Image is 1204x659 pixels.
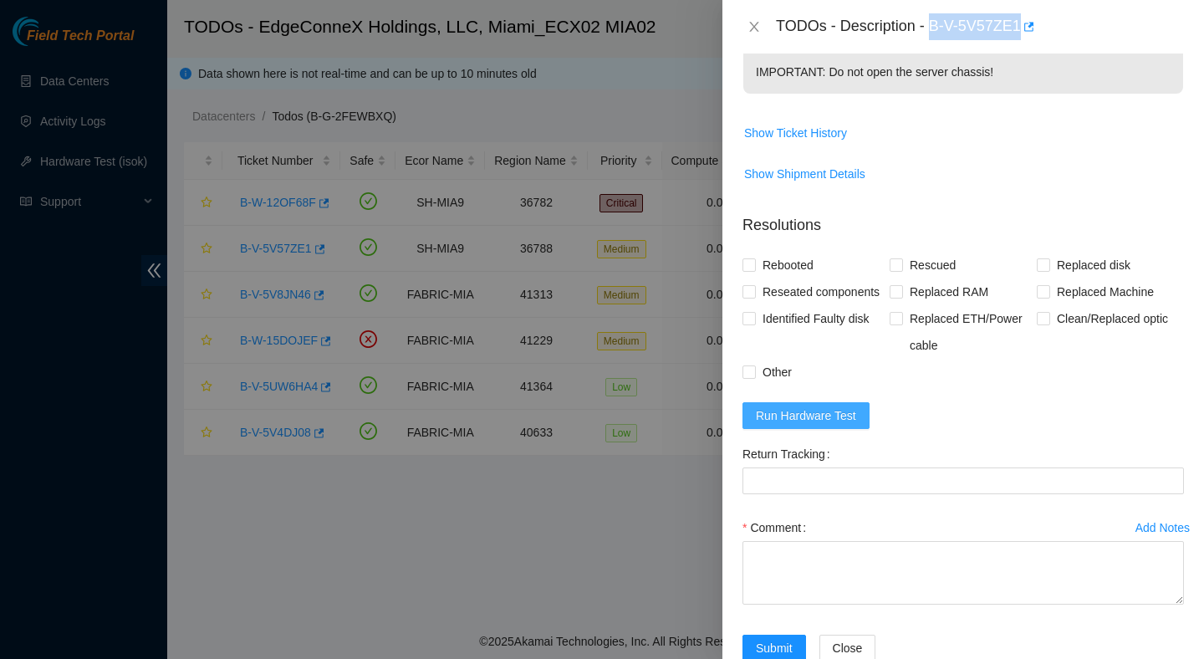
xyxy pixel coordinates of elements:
span: Replaced disk [1050,252,1137,278]
span: Other [756,359,798,386]
span: Replaced ETH/Power cable [903,305,1037,359]
span: Submit [756,639,793,657]
span: close [747,20,761,33]
label: Return Tracking [742,441,837,467]
span: Reseated components [756,278,886,305]
span: Show Shipment Details [744,165,865,183]
span: Replaced RAM [903,278,995,305]
span: Run Hardware Test [756,406,856,425]
span: Show Ticket History [744,124,847,142]
button: Run Hardware Test [742,402,870,429]
input: Return Tracking [742,467,1184,494]
button: Show Ticket History [743,120,848,146]
div: Add Notes [1135,522,1190,534]
button: Show Shipment Details [743,161,866,187]
p: Resolutions [742,201,1184,237]
span: Close [833,639,863,657]
button: Add Notes [1135,514,1191,541]
span: Rescued [903,252,962,278]
div: TODOs - Description - B-V-5V57ZE1 [776,13,1184,40]
button: Close [742,19,766,35]
span: Clean/Replaced optic [1050,305,1175,332]
label: Comment [742,514,813,541]
span: Replaced Machine [1050,278,1161,305]
span: Rebooted [756,252,820,278]
textarea: Comment [742,541,1184,605]
span: Identified Faulty disk [756,305,876,332]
